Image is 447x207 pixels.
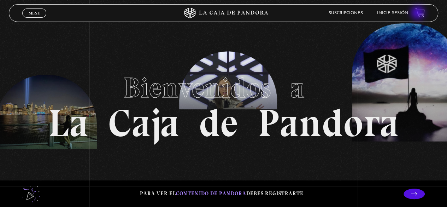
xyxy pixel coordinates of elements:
a: View your shopping cart [415,8,425,18]
a: Suscripciones [329,11,363,15]
h1: La Caja de Pandora [48,65,399,143]
span: Bienvenidos a [123,71,324,105]
span: Menu [29,11,40,15]
p: Para ver el debes registrarte [140,189,304,199]
span: Cerrar [26,17,43,22]
span: contenido de Pandora [176,190,246,197]
a: Inicie sesión [377,11,408,15]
